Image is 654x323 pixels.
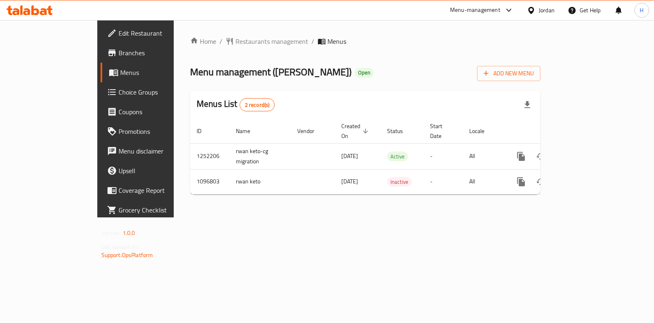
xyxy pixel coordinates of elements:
[463,169,505,194] td: All
[101,228,121,238] span: Version:
[469,126,495,136] span: Locale
[355,69,374,76] span: Open
[297,126,325,136] span: Vendor
[423,169,463,194] td: -
[341,121,371,141] span: Created On
[355,68,374,78] div: Open
[197,126,212,136] span: ID
[236,126,261,136] span: Name
[387,126,414,136] span: Status
[235,36,308,46] span: Restaurants management
[387,151,408,161] div: Active
[123,228,135,238] span: 1.0.0
[190,119,596,194] table: enhanced table
[190,36,540,46] nav: breadcrumb
[477,66,540,81] button: Add New Menu
[229,169,291,194] td: rwan keto
[101,200,206,220] a: Grocery Checklist
[430,121,453,141] span: Start Date
[119,185,200,195] span: Coverage Report
[341,151,358,161] span: [DATE]
[240,101,275,109] span: 2 record(s)
[511,172,531,192] button: more
[197,98,275,111] h2: Menus List
[101,102,206,122] a: Coupons
[240,98,275,111] div: Total records count
[119,87,200,97] span: Choice Groups
[387,177,412,187] span: Inactive
[101,242,139,252] span: Get support on:
[119,126,200,136] span: Promotions
[119,166,200,176] span: Upsell
[119,146,200,156] span: Menu disclaimer
[531,147,551,166] button: Change Status
[119,107,200,117] span: Coupons
[311,36,314,46] li: /
[190,63,352,81] span: Menu management ( [PERSON_NAME] )
[101,250,153,260] a: Support.OpsPlatform
[101,122,206,141] a: Promotions
[119,28,200,38] span: Edit Restaurant
[423,143,463,169] td: -
[484,68,534,79] span: Add New Menu
[101,82,206,102] a: Choice Groups
[101,181,206,200] a: Coverage Report
[101,161,206,181] a: Upsell
[190,143,229,169] td: 1252206
[120,68,200,77] span: Menus
[450,5,500,15] div: Menu-management
[511,147,531,166] button: more
[341,176,358,187] span: [DATE]
[229,143,291,169] td: rwan keto-cg migration
[539,6,555,15] div: Jordan
[505,119,596,144] th: Actions
[226,36,308,46] a: Restaurants management
[463,143,505,169] td: All
[119,48,200,58] span: Branches
[387,152,408,161] span: Active
[101,43,206,63] a: Branches
[327,36,346,46] span: Menus
[219,36,222,46] li: /
[640,6,643,15] span: H
[517,95,537,115] div: Export file
[531,172,551,192] button: Change Status
[101,23,206,43] a: Edit Restaurant
[101,141,206,161] a: Menu disclaimer
[101,63,206,82] a: Menus
[190,169,229,194] td: 1096803
[119,205,200,215] span: Grocery Checklist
